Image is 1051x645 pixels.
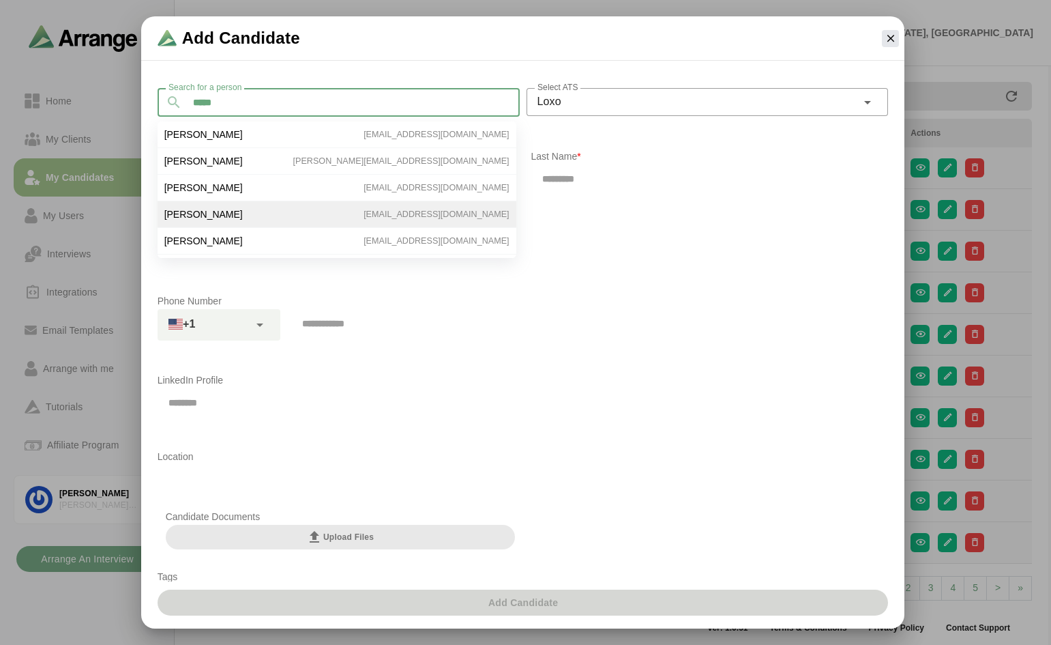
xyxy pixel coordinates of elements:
span: [EMAIL_ADDRESS][DOMAIN_NAME] [364,182,509,194]
p: Email Address [158,216,889,233]
span: Loxo [537,93,561,111]
p: Location [158,448,889,465]
button: Upload Files [166,525,515,549]
p: Phone Number [158,293,889,309]
span: [PERSON_NAME] [164,128,243,141]
span: [PERSON_NAME] [164,235,243,247]
span: [PERSON_NAME] [164,182,243,194]
p: Tags [158,569,889,585]
span: [EMAIL_ADDRESS][DOMAIN_NAME] [364,235,509,247]
p: Candidate Documents [166,508,515,525]
span: [PERSON_NAME][EMAIL_ADDRESS][DOMAIN_NAME] [293,155,509,167]
span: Add Candidate [182,27,300,49]
p: LinkedIn Profile [158,372,889,388]
span: [EMAIL_ADDRESS][DOMAIN_NAME] [364,128,509,141]
p: Last Name [531,148,889,164]
span: [PERSON_NAME] [164,155,243,167]
span: Upload Files [306,529,374,545]
span: [PERSON_NAME] [164,208,243,220]
span: [EMAIL_ADDRESS][DOMAIN_NAME] [364,208,509,220]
